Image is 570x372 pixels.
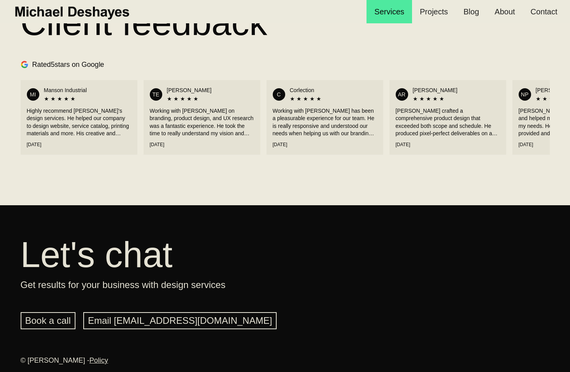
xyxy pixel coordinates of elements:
[21,312,75,329] a: Book a call
[549,95,554,103] span: ★
[273,88,285,101] div: C
[51,61,55,68] span: 5
[150,141,254,148] div: [DATE]
[316,95,321,103] span: ★
[27,141,131,148] div: [DATE]
[150,88,162,101] div: TE
[57,95,62,103] span: ★
[21,4,550,41] h2: Client feedback
[167,95,172,103] span: ★
[180,95,185,103] span: ★
[51,95,56,103] span: ★
[542,95,547,103] span: ★
[13,3,130,20] img: Michael Deshayes
[519,88,531,101] div: NP
[396,141,500,148] div: [DATE]
[426,95,431,103] span: ★
[32,61,104,68] span: Rated stars on Google
[21,356,550,364] div: © [PERSON_NAME] -
[536,95,541,103] span: ★
[396,88,408,101] div: AR
[64,95,69,103] span: ★
[174,95,179,103] span: ★
[413,95,418,103] span: ★
[193,95,198,103] span: ★
[273,141,377,148] div: [DATE]
[27,107,131,138] div: Highly recommend [PERSON_NAME]'s design services. He helped our company to design website, servic...
[44,95,49,103] span: ★
[89,356,108,364] a: Policy
[290,86,377,94] div: Corlection
[21,281,550,289] p: Get results for your business with design services
[27,88,39,101] div: MI
[70,95,75,103] span: ★
[433,95,438,103] span: ★
[150,107,254,138] div: Working with [PERSON_NAME] on branding, product design, and UX research was a fantastic experienc...
[273,107,377,138] div: Working with [PERSON_NAME] has been a pleasurable experience for our team. He is really responsiv...
[439,95,444,103] span: ★
[396,107,500,138] div: [PERSON_NAME] crafted a comprehensive product design that exceeded both scope and schedule. He pr...
[21,236,550,273] h2: Let's chat
[419,95,424,103] span: ★
[296,95,302,103] span: ★
[187,95,192,103] span: ★
[310,95,315,103] span: ★
[167,86,254,94] div: [PERSON_NAME]
[44,86,131,94] div: Manson Industrial
[303,95,308,103] span: ★
[413,86,500,94] div: [PERSON_NAME]
[83,312,277,329] a: Email [EMAIL_ADDRESS][DOMAIN_NAME]
[290,95,295,103] span: ★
